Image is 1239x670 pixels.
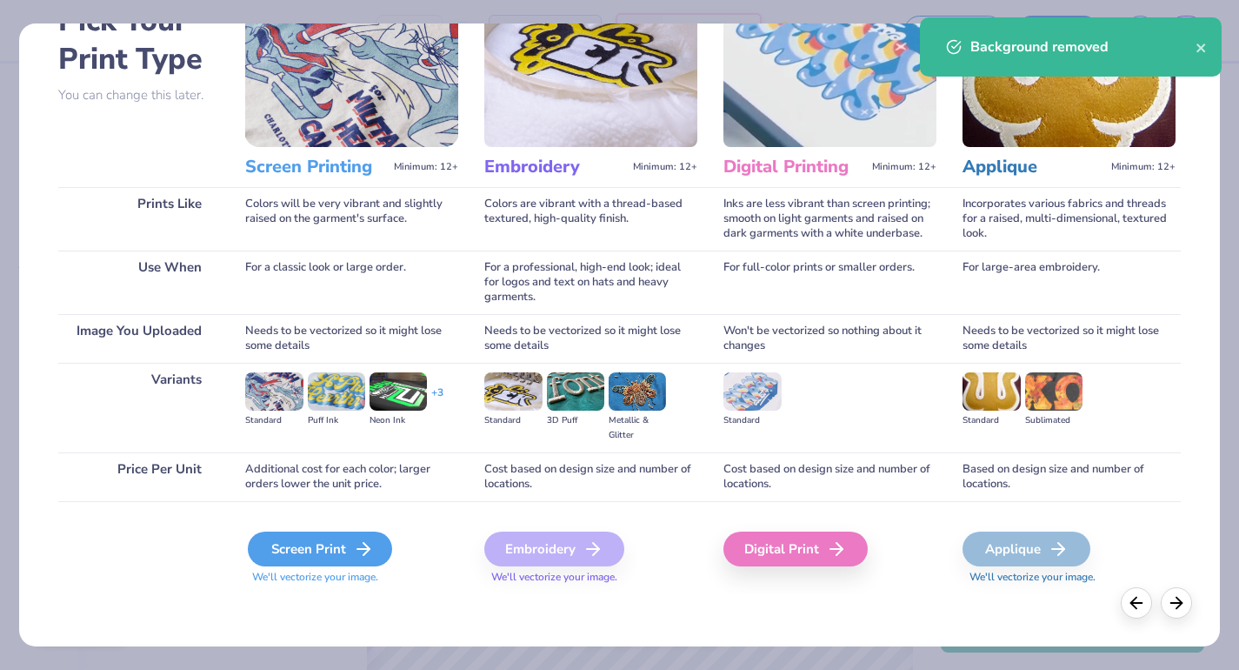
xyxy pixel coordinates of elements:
[484,570,697,585] span: We'll vectorize your image.
[723,187,936,251] div: Inks are less vibrant than screen printing; smooth on light garments and raised on dark garments ...
[245,413,303,428] div: Standard
[484,532,624,566] div: Embroidery
[723,532,868,566] div: Digital Print
[723,314,936,363] div: Won't be vectorized so nothing about it changes
[245,187,458,251] div: Colors will be very vibrant and slightly raised on the garment's surface.
[609,372,666,411] img: Metallic & Glitter
[245,251,458,314] div: For a classic look or large order.
[245,314,458,363] div: Needs to be vectorized so it might lose some details
[963,413,1020,428] div: Standard
[1111,161,1176,173] span: Minimum: 12+
[245,452,458,501] div: Additional cost for each color; larger orders lower the unit price.
[484,413,542,428] div: Standard
[963,251,1176,314] div: For large-area embroidery.
[723,452,936,501] div: Cost based on design size and number of locations.
[245,570,458,585] span: We'll vectorize your image.
[308,413,365,428] div: Puff Ink
[58,251,219,314] div: Use When
[58,187,219,251] div: Prints Like
[484,251,697,314] div: For a professional, high-end look; ideal for logos and text on hats and heavy garments.
[58,452,219,501] div: Price Per Unit
[58,314,219,363] div: Image You Uploaded
[248,532,392,566] div: Screen Print
[484,452,697,501] div: Cost based on design size and number of locations.
[370,413,427,428] div: Neon Ink
[58,2,219,78] h2: Pick Your Print Type
[963,314,1176,363] div: Needs to be vectorized so it might lose some details
[963,187,1176,251] div: Incorporates various fabrics and threads for a raised, multi-dimensional, textured look.
[872,161,936,173] span: Minimum: 12+
[394,161,458,173] span: Minimum: 12+
[963,156,1104,178] h3: Applique
[723,413,781,428] div: Standard
[723,372,781,411] img: Standard
[723,156,865,178] h3: Digital Printing
[245,372,303,411] img: Standard
[963,452,1176,501] div: Based on design size and number of locations.
[1025,413,1082,428] div: Sublimated
[245,156,387,178] h3: Screen Printing
[484,314,697,363] div: Needs to be vectorized so it might lose some details
[484,187,697,251] div: Colors are vibrant with a thread-based textured, high-quality finish.
[1196,37,1208,57] button: close
[1025,372,1082,411] img: Sublimated
[58,88,219,103] p: You can change this later.
[431,385,443,415] div: + 3
[963,532,1090,566] div: Applique
[970,37,1196,57] div: Background removed
[633,161,697,173] span: Minimum: 12+
[547,413,604,428] div: 3D Puff
[963,372,1020,411] img: Standard
[963,570,1176,585] span: We'll vectorize your image.
[484,372,542,411] img: Standard
[308,372,365,411] img: Puff Ink
[484,156,626,178] h3: Embroidery
[547,372,604,411] img: 3D Puff
[58,363,219,452] div: Variants
[609,413,666,443] div: Metallic & Glitter
[723,251,936,314] div: For full-color prints or smaller orders.
[370,372,427,411] img: Neon Ink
